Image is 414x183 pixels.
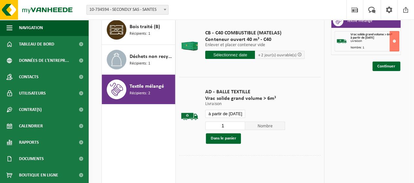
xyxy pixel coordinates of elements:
span: Tableau de bord [19,36,54,52]
span: Textile mélangé [130,82,164,90]
input: Sélectionnez date [205,51,255,59]
p: Livraison [205,102,285,106]
button: Dans le panier [206,133,241,144]
a: Continuer [372,62,400,71]
button: Déchets non recyclables, techniquement non combustibles (combustibles) Récipients: 1 [102,45,175,75]
span: 10-734594 - SECONDLY SAS - SANTES [87,5,168,14]
span: Récipients: 1 [130,31,150,37]
p: Enlever et placer conteneur vide [205,43,305,47]
button: Bois traité (B) Récipients: 1 [102,15,175,45]
span: Bois traité (B) [130,23,160,31]
strong: à partir de [DATE] [350,36,374,40]
span: Utilisateurs [19,85,46,101]
div: Nombre: 1 [350,46,399,49]
span: Contrat(s) [19,101,42,118]
span: Conteneur ouvert 40 m³ - C40 [205,36,305,43]
span: Nombre [245,121,285,130]
span: Rapports [19,134,39,151]
span: Documents [19,151,44,167]
button: Textile mélangé Récipients: 2 [102,75,175,104]
input: Sélectionnez date [205,110,245,118]
span: Calendrier [19,118,43,134]
span: Données de l'entrepr... [19,52,69,69]
span: 10-734594 - SECONDLY SAS - SANTES [86,5,169,15]
span: + 2 jour(s) ouvrable(s) [258,53,296,57]
span: Récipients: 1 [130,61,150,67]
span: Vrac solide grand volume > 6m³ [205,95,285,102]
h3: Textile mélangé [347,16,372,26]
span: Contacts [19,69,39,85]
span: AD - BALLE TEXTILLE [205,89,285,95]
span: Vrac solide grand volume > 6m³ [350,33,392,36]
span: Récipients: 2 [130,90,150,97]
span: Déchets non recyclables, techniquement non combustibles (combustibles) [130,53,173,61]
span: CB - C40 COMBUSTIBLE (MATELAS) [205,30,305,36]
div: Livraison [350,40,399,43]
span: Navigation [19,20,43,36]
